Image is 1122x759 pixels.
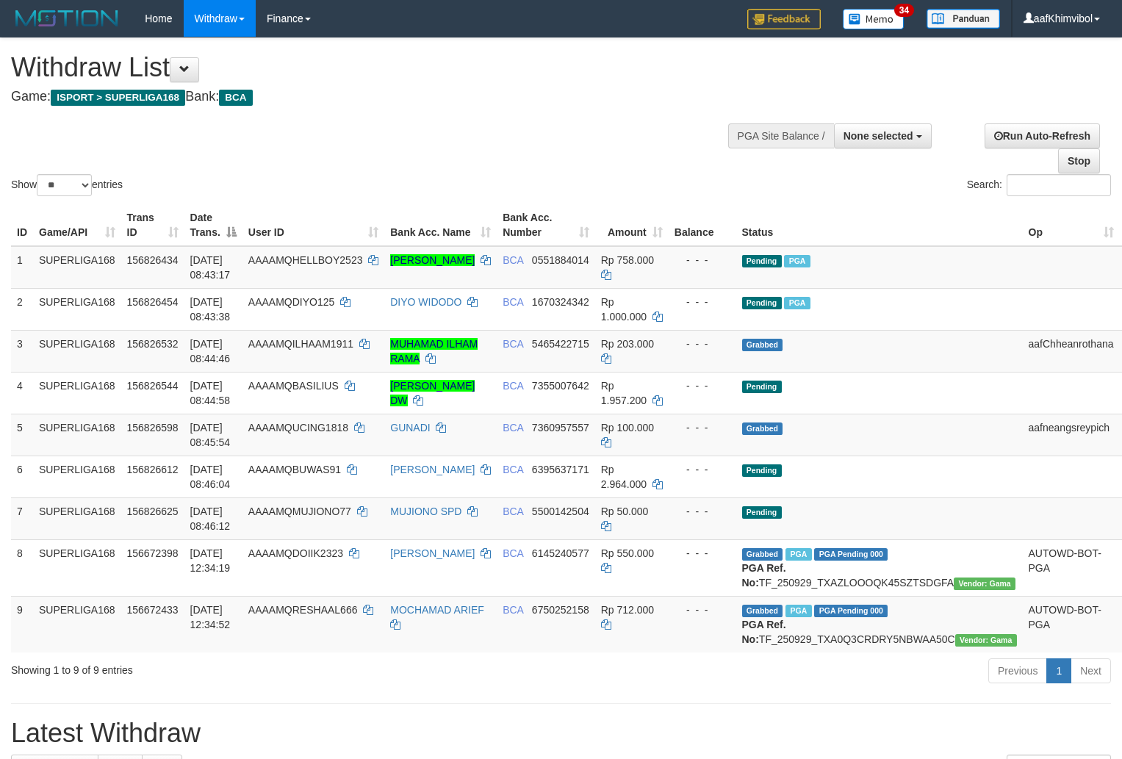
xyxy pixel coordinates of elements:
span: Copy 7360957557 to clipboard [532,422,589,434]
a: GUNADI [390,422,430,434]
td: SUPERLIGA168 [33,414,121,456]
span: Rp 2.964.000 [601,464,647,490]
span: Pending [742,506,782,519]
span: None selected [844,130,913,142]
img: MOTION_logo.png [11,7,123,29]
span: Marked by aafsoycanthlai [785,605,811,617]
span: Rp 1.957.200 [601,380,647,406]
a: MUJIONO SPD [390,506,461,517]
a: Previous [988,658,1047,683]
span: BCA [503,296,523,308]
span: 156826544 [127,380,179,392]
td: 4 [11,372,33,414]
span: BCA [503,547,523,559]
img: Button%20Memo.svg [843,9,905,29]
span: Rp 203.000 [601,338,654,350]
span: AAAAMQUCING1818 [248,422,348,434]
th: Trans ID: activate to sort column ascending [121,204,184,246]
span: [DATE] 08:44:58 [190,380,231,406]
span: AAAAMQMUJIONO77 [248,506,351,517]
span: 156826532 [127,338,179,350]
a: Next [1071,658,1111,683]
span: BCA [219,90,252,106]
span: Rp 712.000 [601,604,654,616]
span: Grabbed [742,548,783,561]
td: AUTOWD-BOT-PGA [1023,539,1120,596]
span: BCA [503,506,523,517]
td: aafChheanrothana [1023,330,1120,372]
button: None selected [834,123,932,148]
div: - - - [675,337,730,351]
span: Marked by aafchoeunmanni [784,255,810,267]
span: [DATE] 08:44:46 [190,338,231,364]
span: Rp 550.000 [601,547,654,559]
td: SUPERLIGA168 [33,539,121,596]
th: ID [11,204,33,246]
span: Pending [742,464,782,477]
td: AUTOWD-BOT-PGA [1023,596,1120,652]
span: [DATE] 12:34:52 [190,604,231,630]
span: AAAAMQHELLBOY2523 [248,254,363,266]
td: TF_250929_TXA0Q3CRDRY5NBWAA50C [736,596,1023,652]
td: 5 [11,414,33,456]
span: AAAAMQILHAAM1911 [248,338,353,350]
div: PGA Site Balance / [728,123,834,148]
span: PGA Pending [814,605,888,617]
a: [PERSON_NAME] [390,254,475,266]
span: Rp 758.000 [601,254,654,266]
th: Amount: activate to sort column ascending [595,204,669,246]
span: AAAAMQDIYO125 [248,296,335,308]
span: Rp 50.000 [601,506,649,517]
span: Marked by aafsoycanthlai [785,548,811,561]
span: BCA [503,422,523,434]
span: Grabbed [742,422,783,435]
td: SUPERLIGA168 [33,372,121,414]
td: 1 [11,246,33,289]
th: Bank Acc. Name: activate to sort column ascending [384,204,497,246]
span: BCA [503,604,523,616]
h1: Withdraw List [11,53,733,82]
input: Search: [1007,174,1111,196]
span: 34 [894,4,914,17]
div: - - - [675,602,730,617]
th: User ID: activate to sort column ascending [242,204,384,246]
span: Copy 5465422715 to clipboard [532,338,589,350]
h1: Latest Withdraw [11,719,1111,748]
span: AAAAMQDOIIK2323 [248,547,343,559]
td: SUPERLIGA168 [33,330,121,372]
td: SUPERLIGA168 [33,288,121,330]
span: Vendor URL: https://trx31.1velocity.biz [954,578,1015,590]
span: Copy 1670324342 to clipboard [532,296,589,308]
td: SUPERLIGA168 [33,246,121,289]
span: PGA Pending [814,548,888,561]
a: [PERSON_NAME] [390,547,475,559]
td: 3 [11,330,33,372]
div: - - - [675,295,730,309]
span: ISPORT > SUPERLIGA168 [51,90,185,106]
td: 7 [11,497,33,539]
span: AAAAMQBASILIUS [248,380,339,392]
span: Rp 100.000 [601,422,654,434]
span: Vendor URL: https://trx31.1velocity.biz [955,634,1017,647]
span: [DATE] 12:34:19 [190,547,231,574]
td: SUPERLIGA168 [33,456,121,497]
h4: Game: Bank: [11,90,733,104]
a: Run Auto-Refresh [985,123,1100,148]
span: Pending [742,297,782,309]
span: Copy 6750252158 to clipboard [532,604,589,616]
div: - - - [675,546,730,561]
span: 156826625 [127,506,179,517]
img: panduan.png [927,9,1000,29]
td: 2 [11,288,33,330]
a: 1 [1046,658,1071,683]
span: Copy 6395637171 to clipboard [532,464,589,475]
a: DIYO WIDODO [390,296,461,308]
th: Status [736,204,1023,246]
div: Showing 1 to 9 of 9 entries [11,657,456,677]
span: 156826454 [127,296,179,308]
span: Grabbed [742,339,783,351]
span: BCA [503,338,523,350]
span: 156672398 [127,547,179,559]
a: MOCHAMAD ARIEF [390,604,484,616]
img: Feedback.jpg [747,9,821,29]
